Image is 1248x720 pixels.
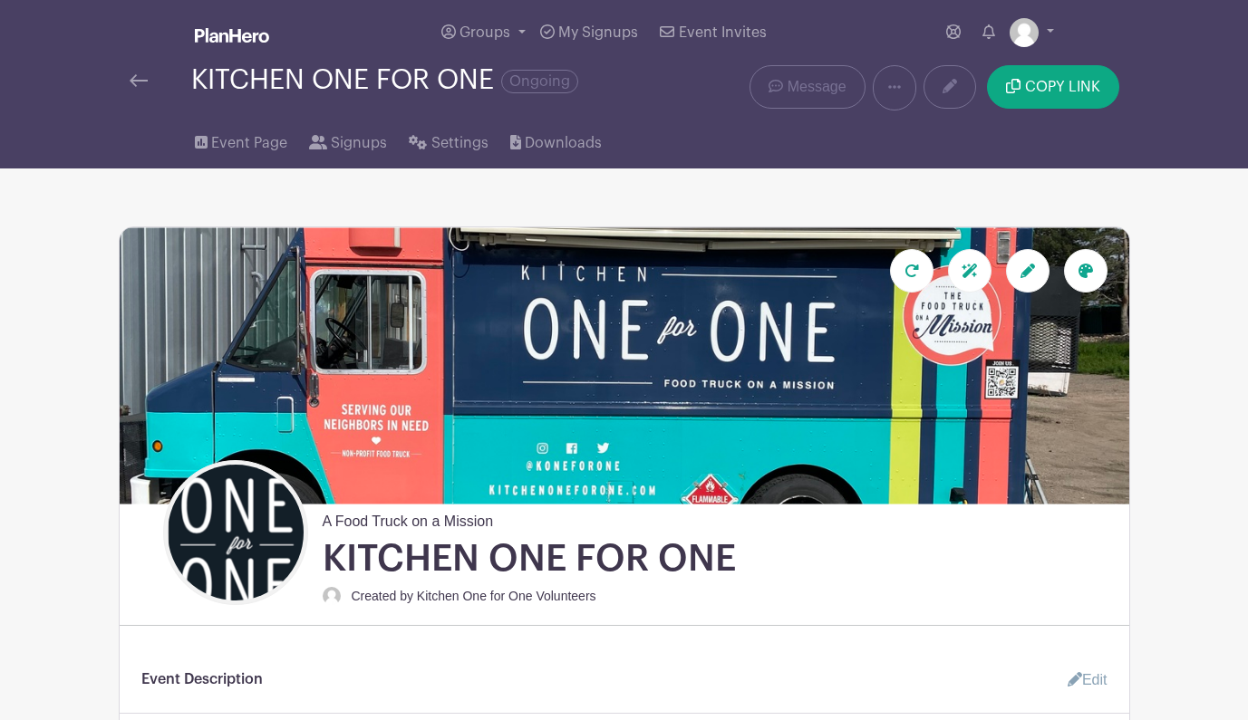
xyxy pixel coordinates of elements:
span: Message [788,76,847,98]
img: logo_white-6c42ec7e38ccf1d336a20a19083b03d10ae64f83f12c07503d8b9e83406b4c7d.svg [195,28,269,43]
h6: Event Description [141,671,263,688]
span: COPY LINK [1025,80,1100,94]
img: Black%20Verticle%20KO4O%202.png [168,465,304,600]
span: Settings [431,132,489,154]
img: IMG_9124.jpeg [120,227,1129,504]
h1: KITCHEN ONE FOR ONE [323,536,736,581]
a: Signups [309,110,387,168]
span: A Food Truck on a Mission [323,504,494,533]
a: Event Page [195,110,287,168]
span: Downloads [525,132,602,154]
div: KITCHEN ONE FOR ONE [191,65,578,95]
span: Groups [460,25,510,40]
img: back-arrow-29a5d9b10d5bd6ae65dc969a981735edf675c4d7a1fe02e03b50dbd4ba3cdb55.svg [130,74,148,87]
small: Created by Kitchen One for One Volunteers [352,589,596,603]
span: Signups [331,132,387,154]
img: default-ce2991bfa6775e67f084385cd625a349d9dcbb7a52a09fb2fda1e96e2d18dcdb.png [1010,18,1039,47]
a: Message [750,65,865,109]
a: Edit [1053,662,1108,698]
img: default-ce2991bfa6775e67f084385cd625a349d9dcbb7a52a09fb2fda1e96e2d18dcdb.png [323,587,341,605]
button: COPY LINK [987,65,1118,109]
span: Ongoing [501,70,578,93]
span: My Signups [558,25,638,40]
a: Downloads [510,110,602,168]
a: Settings [409,110,488,168]
span: Event Invites [679,25,767,40]
span: Event Page [211,132,287,154]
